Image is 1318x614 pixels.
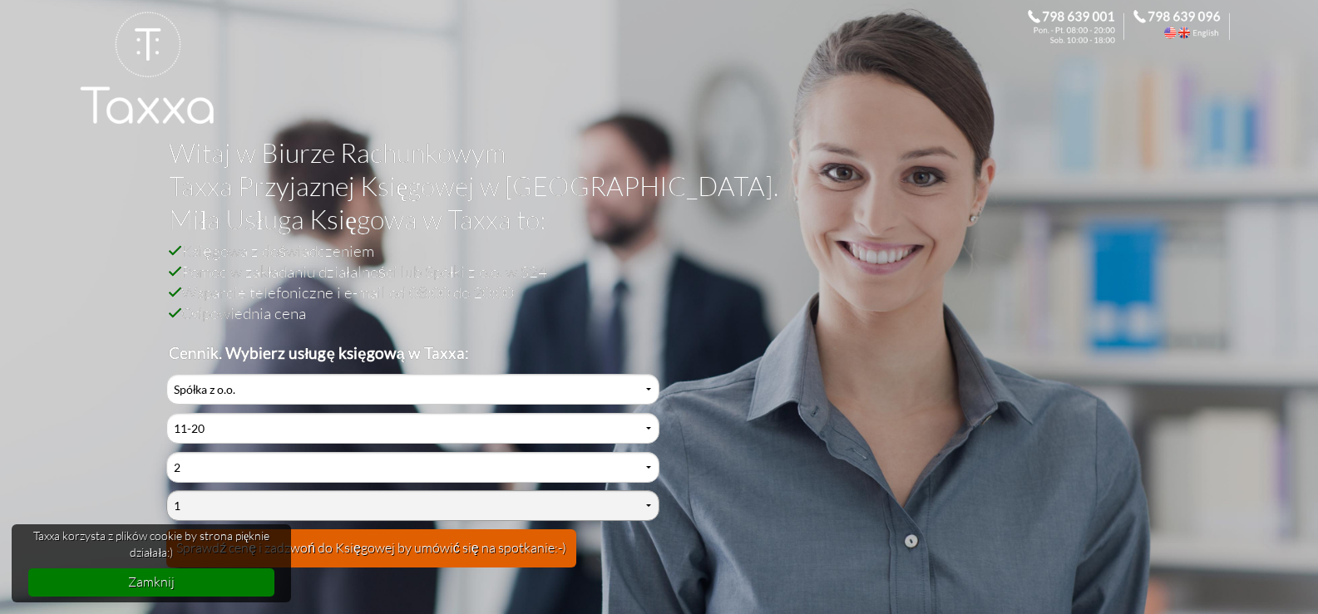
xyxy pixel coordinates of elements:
button: Sprawdź cenę i zadzwoń do Księgowej by umówić się na spotkanie:-) [166,529,576,567]
div: Call the Accountant. 798 639 096 [1133,10,1239,43]
div: Zadzwoń do Księgowej. 798 639 001 [1028,10,1133,43]
h1: Witaj w Biurze Rachunkowym Taxxa Przyjaznej Księgowej w [GEOGRAPHIC_DATA]. Miła Usługa Księgowa w... [169,136,1134,240]
h2: Księgowa z doświadczeniem Pomoc w zakładaniu działalności lub Spółki z o.o. w S24 Wsparcie telefo... [169,240,1134,363]
a: dismiss cookie message [28,568,275,596]
b: Cennik. Wybierz usługę księgową w Taxxa: [169,343,469,362]
div: Cennik Usług Księgowych Przyjaznej Księgowej w Biurze Rachunkowym Taxxa [166,374,659,577]
div: cookieconsent [12,524,291,602]
span: Taxxa korzysta z plików cookie by strona pięknie działała:) [28,528,275,560]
